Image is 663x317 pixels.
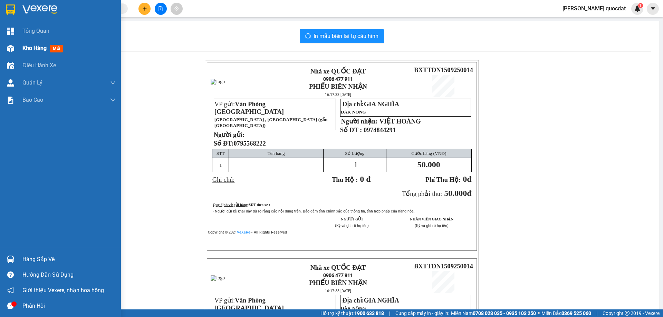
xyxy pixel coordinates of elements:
strong: NGƯỜI GỬI [341,217,363,221]
span: Điều hành xe [22,61,56,70]
span: Cung cấp máy in - giấy in: [395,309,449,317]
strong: PHIẾU BIÊN NHẬN [309,83,367,90]
span: 0906 477 911 [323,273,353,278]
span: Số Lượng [345,151,364,156]
span: BXTTDN1509250013 [73,46,132,53]
strong: Nhà xe QUỐC ĐẠT [310,264,366,271]
span: | [389,309,390,317]
img: warehouse-icon [7,79,14,87]
span: Thu Hộ : [332,176,358,183]
span: 1 [219,162,222,168]
img: warehouse-icon [7,62,14,69]
div: Phản hồi [22,301,116,311]
span: Văn Phòng [GEOGRAPHIC_DATA] [214,297,284,311]
button: file-add [155,3,167,15]
button: plus [138,3,151,15]
span: notification [7,287,14,294]
span: STT [217,151,225,156]
span: BXTTDN1509250014 [414,66,473,73]
span: Tên hàng [268,151,285,156]
span: Giới thiệu Vexere, nhận hoa hồng [22,286,104,295]
span: [PERSON_NAME].quocdat [557,4,631,13]
span: plus [142,6,147,11]
span: BXTTDN1509250014 [414,262,473,270]
a: VeXeRe [237,230,250,235]
span: Hỗ trợ kỹ thuật: [320,309,384,317]
span: 0795568222 [233,140,266,147]
span: 50.000 [444,189,467,198]
span: 0906 477 911 [323,76,353,82]
span: Miền Bắc [541,309,591,317]
span: down [110,80,116,86]
span: Cước hàng (VNĐ) [411,151,446,156]
strong: 1900 633 818 [354,310,384,316]
span: question-circle [7,271,14,278]
span: Báo cáo [22,96,43,104]
strong: Nhà xe QUỐC ĐẠT [52,6,72,29]
span: ⚪️ [538,312,540,315]
span: Văn Phòng [GEOGRAPHIC_DATA] [214,100,284,115]
span: : [248,203,270,207]
span: Ghi chú: [212,176,235,183]
span: ĐĂK NÔNG [341,306,366,311]
span: 16:17:33 [DATE] [325,289,351,293]
div: Hàng sắp về [22,254,116,265]
strong: 0369 525 060 [561,310,591,316]
span: Copyright © 2021 – All Rights Reserved [208,230,287,235]
img: logo-vxr [6,4,15,15]
span: In mẫu biên lai tự cấu hình [314,32,378,40]
span: Địa chỉ: [342,297,399,304]
span: Quản Lý [22,78,42,87]
div: Hướng dẫn sử dụng [22,270,116,280]
span: copyright [625,311,630,316]
span: đ [467,189,471,198]
span: VP gửi: [214,100,284,115]
span: 0974844291 [364,126,396,133]
strong: Người nhận: [341,118,378,125]
span: [GEOGRAPHIC_DATA] , [GEOGRAPHIC_DATA] (gần [GEOGRAPHIC_DATA]) [214,117,328,128]
img: warehouse-icon [7,256,14,263]
img: logo [3,30,51,54]
span: printer [305,33,311,40]
span: (Ký và ghi rõ họ tên) [335,224,369,228]
span: mới [50,45,63,52]
span: message [7,303,14,309]
span: 16:17:33 [DATE] [325,92,351,97]
sup: 1 [638,3,643,8]
span: | [596,309,597,317]
span: down [110,97,116,103]
span: Quy định về gửi hàng [213,203,248,207]
strong: SĐT theo xe : [249,203,270,207]
span: (Ký và ghi rõ họ tên) [415,224,449,228]
img: icon-new-feature [634,6,641,12]
span: caret-down [650,6,656,12]
strong: đ [425,175,471,184]
span: - Người gửi kê khai đầy đủ rõ ràng các nội dung trên. Bảo đảm tính chính xác của thông tin, tính ... [213,209,415,214]
span: VP gửi: [214,297,284,311]
span: VIỆT HOÀNG [379,118,421,125]
span: aim [174,6,179,11]
img: logo [211,275,225,281]
strong: NHÂN VIÊN GIAO NHẬN [410,217,453,221]
strong: Số ĐT : [340,126,362,133]
strong: PHIẾU BIÊN NHẬN [52,44,73,67]
strong: Số ĐT: [214,140,266,147]
span: Tổng Quan [22,27,49,35]
span: GIA NGHĨA [364,100,399,108]
strong: Nhà xe QUỐC ĐẠT [310,68,366,75]
span: 1 [639,3,642,8]
img: dashboard-icon [7,28,14,35]
span: file-add [158,6,163,11]
strong: 0708 023 035 - 0935 103 250 [473,310,536,316]
strong: Người gửi: [214,131,244,138]
span: GIA NGHĨA [364,297,399,304]
button: printerIn mẫu biên lai tự cấu hình [300,29,384,43]
span: Phí Thu Hộ: [425,176,461,183]
span: Miền Nam [451,309,536,317]
span: 0906 477 911 [52,30,72,43]
span: 0 đ [360,175,371,184]
span: 50.000 [417,160,440,169]
button: caret-down [647,3,659,15]
span: Địa chỉ: [342,100,399,108]
span: Kho hàng [22,45,47,51]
